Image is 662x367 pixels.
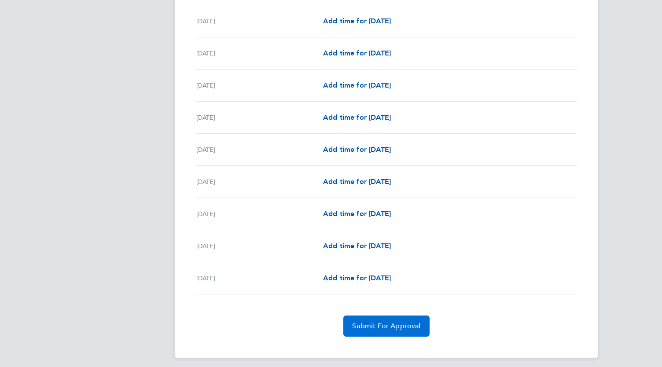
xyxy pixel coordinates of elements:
[323,273,391,283] a: Add time for [DATE]
[323,17,391,25] span: Add time for [DATE]
[323,49,391,57] span: Add time for [DATE]
[323,113,391,121] span: Add time for [DATE]
[323,81,391,89] span: Add time for [DATE]
[323,209,391,219] a: Add time for [DATE]
[323,209,391,218] span: Add time for [DATE]
[323,241,391,251] a: Add time for [DATE]
[196,176,323,187] div: [DATE]
[196,112,323,123] div: [DATE]
[323,144,391,155] a: Add time for [DATE]
[196,241,323,251] div: [DATE]
[196,273,323,283] div: [DATE]
[323,48,391,59] a: Add time for [DATE]
[323,274,391,282] span: Add time for [DATE]
[323,145,391,154] span: Add time for [DATE]
[352,322,420,330] span: Submit For Approval
[343,316,429,337] button: Submit For Approval
[323,176,391,187] a: Add time for [DATE]
[196,48,323,59] div: [DATE]
[323,112,391,123] a: Add time for [DATE]
[196,16,323,26] div: [DATE]
[196,144,323,155] div: [DATE]
[196,209,323,219] div: [DATE]
[323,16,391,26] a: Add time for [DATE]
[196,80,323,91] div: [DATE]
[323,80,391,91] a: Add time for [DATE]
[323,242,391,250] span: Add time for [DATE]
[323,177,391,186] span: Add time for [DATE]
